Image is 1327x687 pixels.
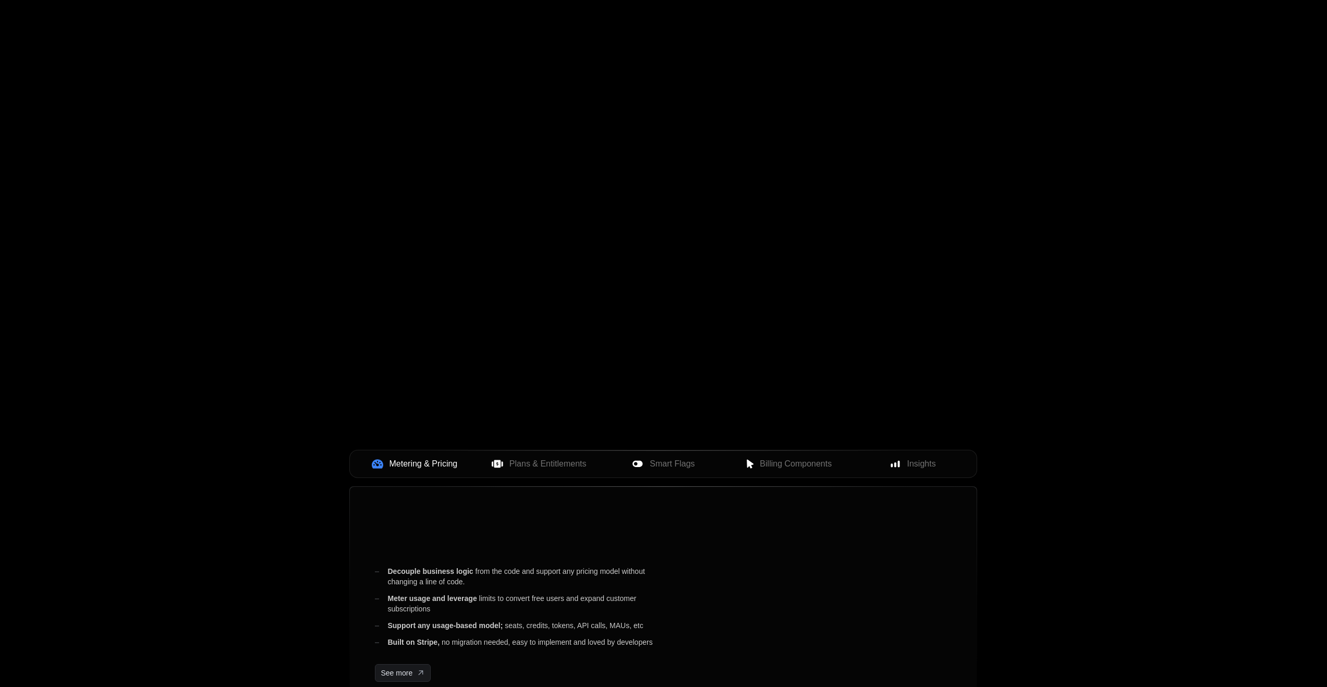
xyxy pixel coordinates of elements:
[907,458,936,470] span: Insights
[477,452,601,475] button: Plans & Entitlements
[726,452,850,475] button: Billing Components
[850,452,975,475] button: Insights
[387,594,477,603] span: Meter usage and leverage
[387,638,440,646] span: Built on Stripe,
[387,567,473,575] span: Decouple business logic
[375,620,671,631] div: seats, credits, tokens, API calls, MAUs, etc
[389,458,458,470] span: Metering & Pricing
[509,458,587,470] span: Plans & Entitlements
[375,593,671,614] div: limits to convert free users and expand customer subscriptions
[352,452,477,475] button: Metering & Pricing
[387,621,503,630] span: Support any usage-based model;
[601,452,726,475] button: Smart Flags
[650,458,695,470] span: Smart Flags
[375,566,671,587] div: from the code and support any pricing model without changing a line of code.
[760,458,832,470] span: Billing Components
[375,664,431,682] a: [object Object]
[375,637,671,647] div: no migration needed, easy to implement and loved by developers
[381,668,412,678] span: See more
